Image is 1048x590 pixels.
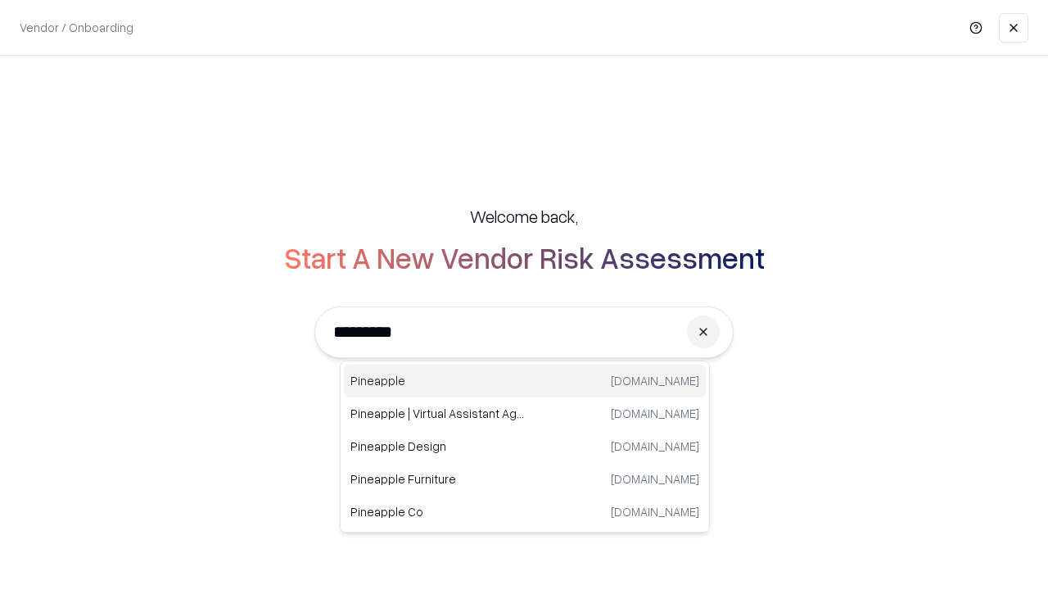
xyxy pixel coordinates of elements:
p: Pineapple Furniture [350,470,525,488]
p: Pineapple [350,372,525,389]
p: [DOMAIN_NAME] [611,438,699,455]
p: [DOMAIN_NAME] [611,405,699,422]
p: [DOMAIN_NAME] [611,372,699,389]
h5: Welcome back, [470,205,578,228]
p: Vendor / Onboarding [20,19,133,36]
p: [DOMAIN_NAME] [611,503,699,520]
p: [DOMAIN_NAME] [611,470,699,488]
div: Suggestions [340,361,710,533]
p: Pineapple Co [350,503,525,520]
p: Pineapple | Virtual Assistant Agency [350,405,525,422]
h2: Start A New Vendor Risk Assessment [284,241,765,274]
p: Pineapple Design [350,438,525,455]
